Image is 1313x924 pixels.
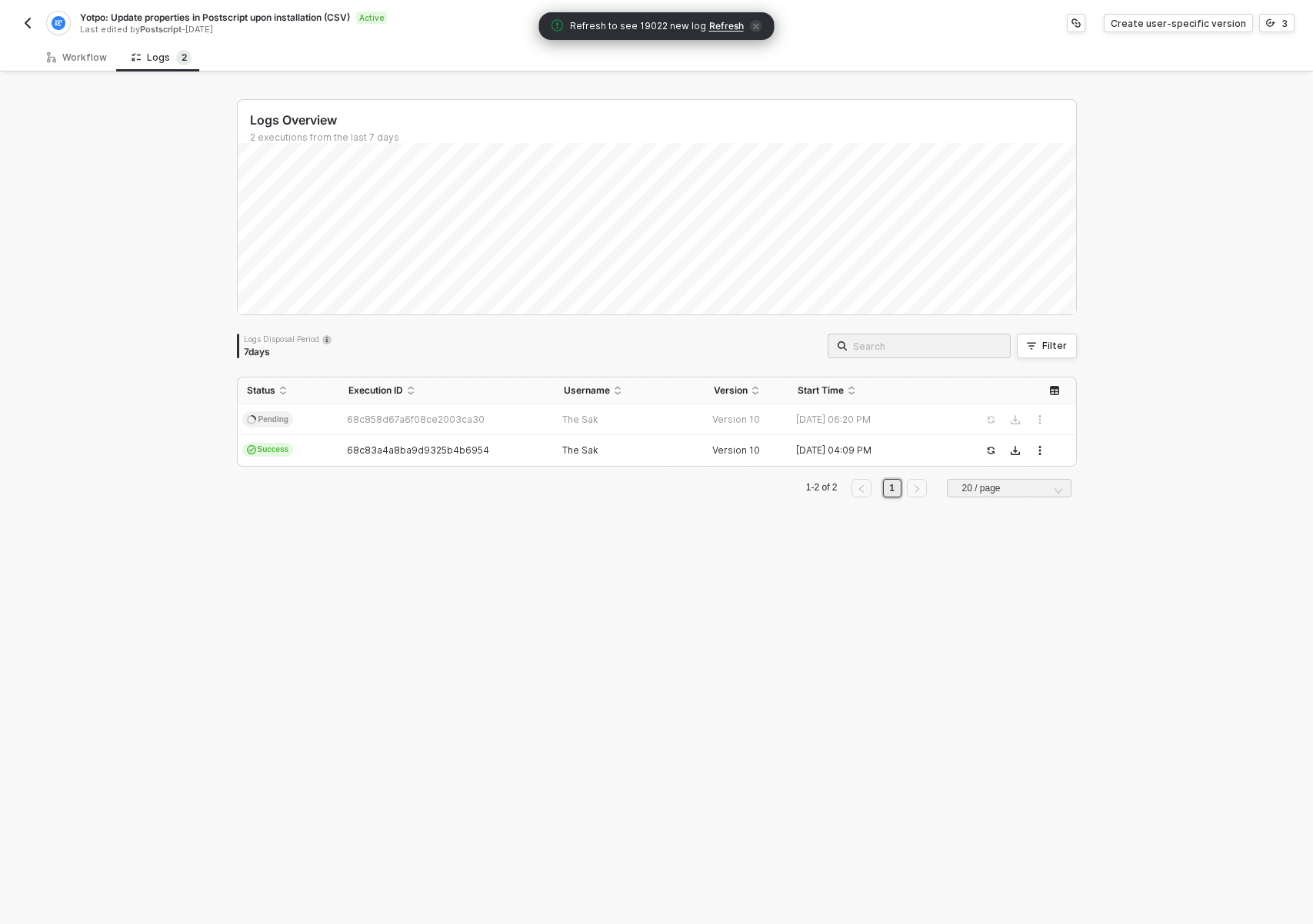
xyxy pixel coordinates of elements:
span: Status [247,384,275,396]
div: Create user-specific version [1111,17,1246,30]
button: Create user-specific version [1104,14,1253,32]
span: The Sak [562,414,598,425]
span: Active [356,12,387,24]
li: Next Page [905,479,929,497]
div: Logs Overview [250,112,1076,128]
span: 20 / page [962,477,1062,500]
th: Execution ID [339,377,555,404]
span: 68c83a4a8ba9d9325b4b6954 [347,444,489,456]
button: back [18,14,37,32]
div: Workflow [47,52,107,64]
span: left [857,484,866,494]
span: icon-versioning [1266,18,1275,28]
span: 68c858d67a6f08ce2003ca30 [347,414,485,425]
div: Page Size [947,479,1071,504]
div: 7 days [244,346,332,358]
a: 1 [885,480,899,497]
div: 3 [1281,17,1288,30]
div: Filter [1042,340,1067,352]
span: icon-exclamation [552,19,564,32]
div: Logs Disposal Period [244,334,332,344]
span: Yotpo: Update properties in Postscript upon installation (CSV) [80,11,350,24]
span: icon-success-page [986,446,995,455]
span: Refresh to see 19022 new log [570,19,706,34]
img: integration-icon [52,16,65,30]
th: Version [705,377,788,404]
span: 2 [182,52,187,63]
span: icon-download [1011,446,1020,455]
span: Username [564,384,610,397]
button: left [851,479,871,497]
div: [DATE] 06:20 PM [788,414,956,426]
div: Logs [132,50,192,65]
input: Page Size [956,480,1062,497]
li: 1-2 of 2 [804,479,840,497]
sup: 2 [176,50,192,65]
th: Username [555,377,705,404]
span: Execution ID [348,384,403,397]
span: Refresh [709,20,744,32]
div: [DATE] 04:09 PM [788,444,956,457]
button: 3 [1259,14,1295,32]
li: Previous Page [849,479,874,497]
span: icon-spinner [247,413,257,424]
span: Postscript [140,24,182,35]
button: right [907,479,927,497]
span: icon-table [1050,386,1059,395]
img: back [22,17,34,29]
span: icon-close [750,20,762,32]
span: Version [714,384,748,397]
div: Last edited by - [DATE] [80,24,592,35]
th: Start Time [788,377,968,404]
span: Pending [242,411,293,428]
span: The Sak [562,444,598,456]
span: Version 10 [712,414,760,425]
span: icon-cards [247,445,256,454]
button: Filter [1017,334,1077,358]
li: 1 [883,479,901,497]
div: 2 executions from the last 7 days [250,131,1076,144]
span: Start Time [798,384,844,397]
input: Search [853,337,1001,354]
span: Success [242,443,294,457]
span: Version 10 [712,444,760,456]
span: right [912,484,921,494]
